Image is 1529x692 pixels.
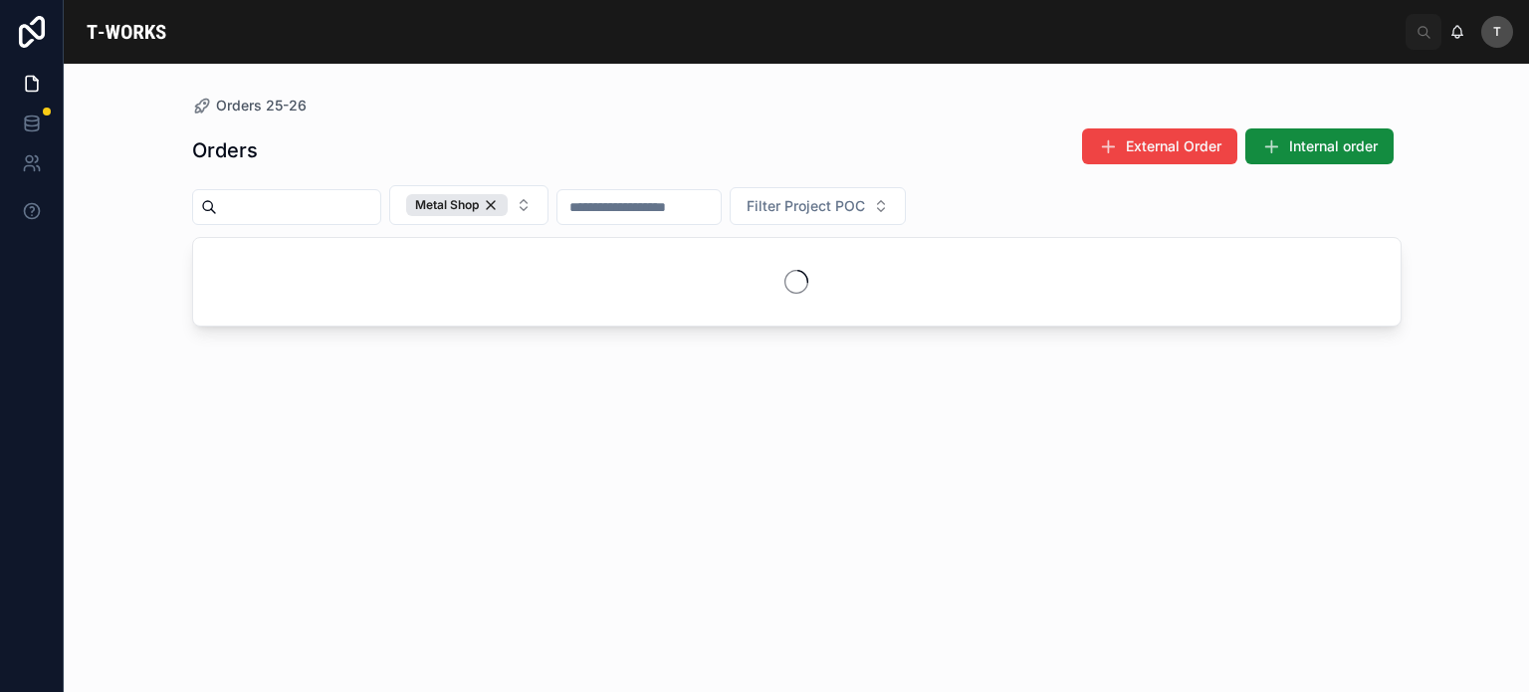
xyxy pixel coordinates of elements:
span: Internal order [1289,136,1378,156]
button: Unselect METAL_SHOP [406,194,508,216]
img: App logo [80,16,173,48]
button: Select Button [730,187,906,225]
button: Select Button [389,185,548,225]
span: External Order [1126,136,1221,156]
span: Filter Project POC [747,196,865,216]
button: Internal order [1245,128,1394,164]
div: Metal Shop [406,194,508,216]
span: Orders 25-26 [216,96,307,115]
span: T [1493,24,1501,40]
h1: Orders [192,136,258,164]
button: External Order [1082,128,1237,164]
div: scrollable content [189,10,1406,18]
a: Orders 25-26 [192,96,307,115]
